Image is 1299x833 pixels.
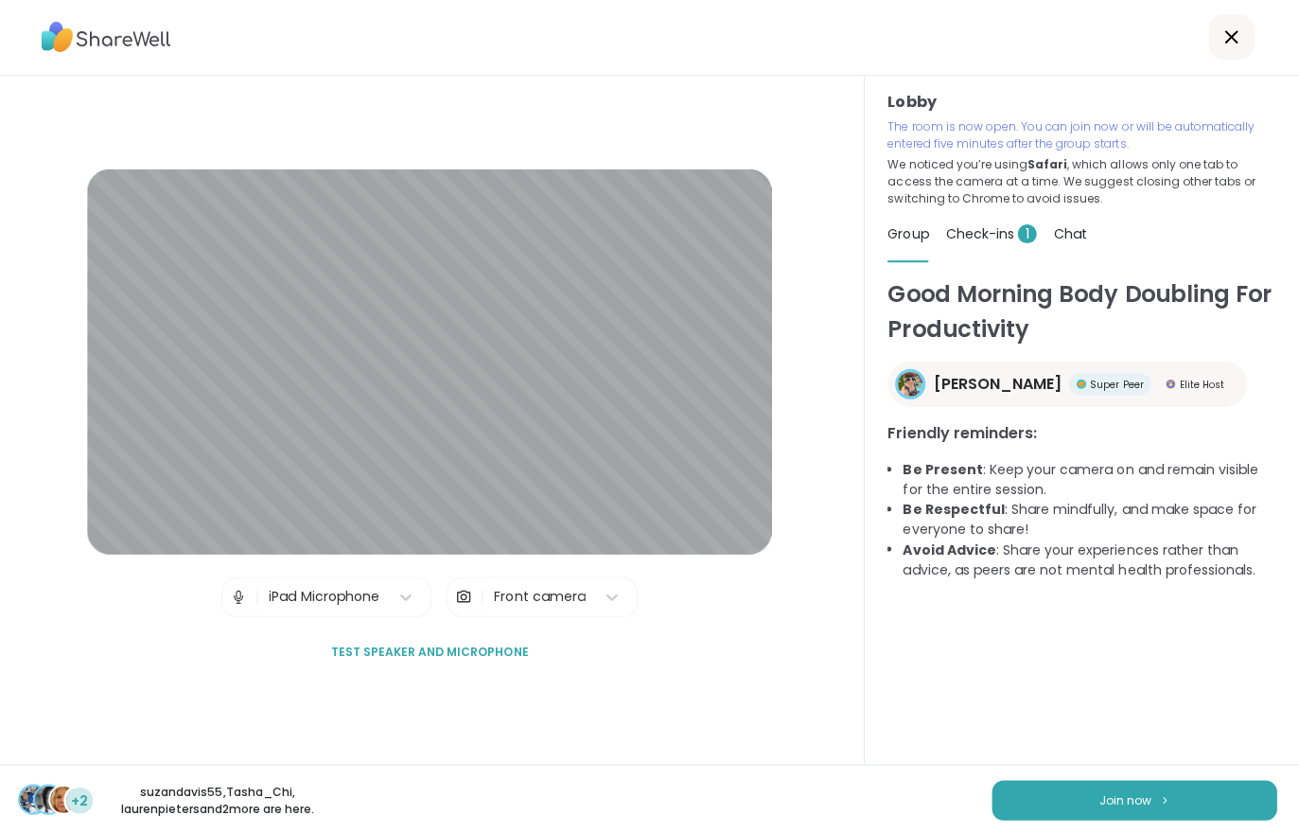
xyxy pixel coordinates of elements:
[899,371,923,396] img: Adrienne_QueenOfTheDawn
[334,642,531,659] span: Test speaker and microphone
[888,224,929,243] span: Group
[904,499,1276,539] li: : Share mindfully, and make space for everyone to share!
[25,784,51,810] img: suzandavis55
[904,459,1276,499] li: : Keep your camera on and remain visible for the entire session.
[1018,224,1037,243] span: 1
[458,576,475,614] img: Camera
[40,784,66,810] img: Tasha_Chi
[888,92,1276,115] h3: Lobby
[272,585,382,605] div: iPad Microphone
[934,372,1062,395] span: [PERSON_NAME]
[1179,377,1223,391] span: Elite Host
[992,778,1276,818] button: Join now
[115,781,327,815] p: suzandavis55 , Tasha_Chi , laurenpieters and 2 more are here.
[946,224,1037,243] span: Check-ins
[483,576,487,614] span: |
[888,277,1276,346] h1: Good Morning Body Doubling For Productivity
[1090,377,1143,391] span: Super Peer
[888,361,1246,406] a: Adrienne_QueenOfTheDawn[PERSON_NAME]Super PeerSuper PeerElite HostElite Host
[234,576,251,614] img: Microphone
[1054,224,1087,243] span: Chat
[45,16,175,60] img: ShareWell Logo
[904,539,1276,578] li: : Share your experiences rather than advice, as peers are not mental health professionals.
[904,539,996,558] b: Avoid Advice
[904,499,1005,518] b: Be Respectful
[1027,156,1067,172] b: Safari
[1159,792,1170,803] img: ShareWell Logomark
[55,784,81,810] img: laurenpieters
[1099,789,1151,806] span: Join now
[1077,379,1086,388] img: Super Peer
[888,156,1276,207] p: We noticed you’re using , which allows only one tab to access the camera at a time. We suggest cl...
[888,118,1276,152] p: The room is now open. You can join now or will be automatically entered five minutes after the gr...
[904,459,983,478] b: Be Present
[497,585,588,605] div: Front camera
[258,576,263,614] span: |
[888,421,1276,444] h3: Friendly reminders:
[1166,379,1175,388] img: Elite Host
[326,630,538,670] button: Test speaker and microphone
[76,789,93,808] span: +2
